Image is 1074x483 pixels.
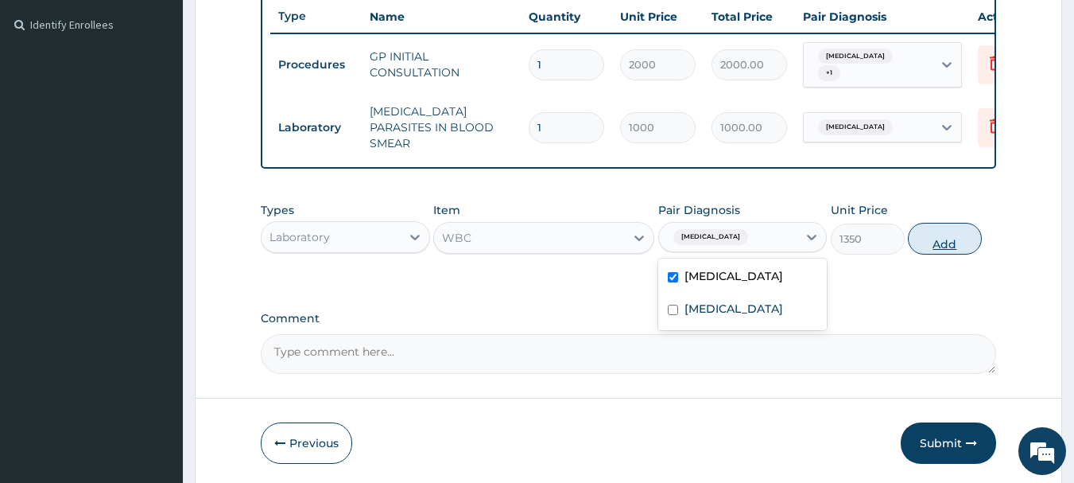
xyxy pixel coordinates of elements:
th: Actions [970,1,1049,33]
th: Name [362,1,521,33]
label: Pair Diagnosis [658,202,740,218]
div: Chat with us now [83,89,267,110]
textarea: Type your message and hit 'Enter' [8,317,303,373]
th: Total Price [704,1,795,33]
label: [MEDICAL_DATA] [684,301,783,317]
div: WBC [442,230,471,246]
th: Type [270,2,362,31]
span: [MEDICAL_DATA] [673,229,748,245]
label: [MEDICAL_DATA] [684,268,783,284]
label: Unit Price [831,202,888,218]
th: Pair Diagnosis [795,1,970,33]
th: Unit Price [612,1,704,33]
td: [MEDICAL_DATA] PARASITES IN BLOOD SMEAR [362,95,521,159]
span: We're online! [92,142,219,302]
td: Laboratory [270,113,362,142]
button: Submit [901,423,996,464]
th: Quantity [521,1,612,33]
img: d_794563401_company_1708531726252_794563401 [29,80,64,119]
span: [MEDICAL_DATA] [818,49,893,64]
label: Item [433,202,460,218]
td: Procedures [270,50,362,80]
button: Add [908,223,982,255]
button: Previous [261,423,352,464]
span: [MEDICAL_DATA] [818,119,893,135]
label: Comment [261,312,997,325]
span: + 1 [818,65,840,81]
div: Laboratory [269,229,330,245]
td: GP INITIAL CONSULTATION [362,41,521,88]
div: Minimize live chat window [261,8,299,46]
label: Types [261,204,294,217]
